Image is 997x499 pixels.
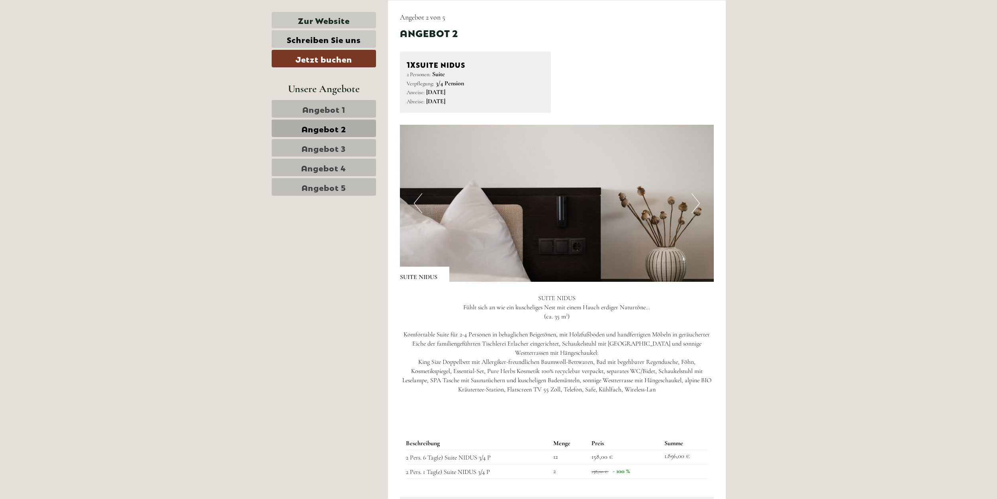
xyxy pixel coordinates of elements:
[407,98,425,105] small: Abreise:
[302,181,346,193] span: Angebot 5
[407,89,425,96] small: Anreise:
[426,88,445,96] b: [DATE]
[258,206,314,224] button: Senden
[406,437,550,450] th: Beschreibung
[302,103,345,114] span: Angebot 1
[406,450,550,464] td: 2 Pers. 6 Tag(e) Suite NIDUS 3/4 P
[400,267,449,282] div: SUITE NIDUS
[661,450,707,464] td: 1.896,00 €
[432,70,445,78] b: Suite
[691,193,700,213] button: Next
[407,71,431,78] small: 2 Personen:
[407,80,434,87] small: Verpflegung:
[414,193,422,213] button: Previous
[400,26,458,39] div: Angebot 2
[400,13,445,22] span: Angebot 2 von 5
[272,81,376,96] div: Unsere Angebote
[588,437,661,450] th: Preis
[6,22,117,46] div: Guten Tag, wie können wir Ihnen helfen?
[550,450,589,464] td: 12
[426,97,445,105] b: [DATE]
[272,12,376,28] a: Zur Website
[407,58,544,70] div: SUITE NIDUS
[400,125,714,282] img: image
[272,50,376,67] a: Jetzt buchen
[272,30,376,48] a: Schreiben Sie uns
[436,79,464,87] b: 3/4 Pension
[12,23,113,29] div: [GEOGRAPHIC_DATA]
[592,453,613,461] span: 158,00 €
[400,294,714,403] p: SUITE NIDUS Fühlt sich an wie ein kuscheliges Nest mit einem Hauch erdiger Naturtöne... (ca. 35 m...
[143,6,171,20] div: [DATE]
[407,58,416,69] b: 1x
[406,464,550,478] td: 2 Pers. 1 Tag(e) Suite NIDUS 3/4 P
[302,142,346,153] span: Angebot 3
[302,123,346,134] span: Angebot 2
[550,437,589,450] th: Menge
[550,464,589,478] td: 2
[12,39,113,44] small: 12:03
[592,469,607,474] span: 158,00 €
[613,467,630,475] span: - 100 %
[661,437,707,450] th: Summe
[301,162,346,173] span: Angebot 4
